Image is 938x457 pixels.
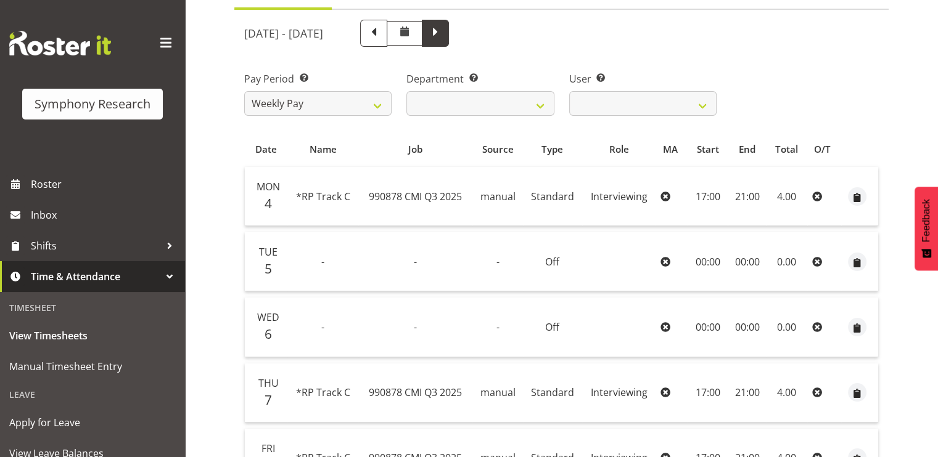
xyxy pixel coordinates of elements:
[244,26,323,40] h5: [DATE] - [DATE]
[3,351,182,382] a: Manual Timesheet Entry
[569,71,717,86] label: User
[523,363,582,423] td: Standard
[265,391,272,408] span: 7
[3,382,182,407] div: Leave
[728,297,766,357] td: 00:00
[309,142,336,156] span: Name
[3,295,182,320] div: Timesheet
[523,167,582,226] td: Standard
[766,297,807,357] td: 0.00
[739,142,755,156] span: End
[915,187,938,270] button: Feedback - Show survey
[541,142,563,156] span: Type
[31,175,179,193] span: Roster
[259,245,278,259] span: Tue
[496,255,500,269] span: -
[414,255,417,269] span: -
[590,190,647,203] span: Interviewing
[369,386,462,399] span: 990878 CMI Q3 2025
[9,413,176,432] span: Apply for Leave
[255,142,277,156] span: Date
[31,267,160,286] span: Time & Attendance
[257,180,280,193] span: Mon
[663,142,678,156] span: MA
[257,310,279,324] span: Wed
[295,386,350,399] span: *RP Track C
[688,363,728,423] td: 17:00
[265,195,272,212] span: 4
[766,167,807,226] td: 4.00
[728,363,766,423] td: 21:00
[496,320,500,334] span: -
[728,232,766,291] td: 00:00
[766,232,807,291] td: 0.00
[31,206,179,224] span: Inbox
[697,142,719,156] span: Start
[609,142,628,156] span: Role
[480,190,516,203] span: manual
[921,199,932,242] span: Feedback
[265,325,272,342] span: 6
[688,167,728,226] td: 17:00
[369,190,462,203] span: 990878 CMI Q3 2025
[480,386,516,399] span: manual
[523,297,582,357] td: Off
[408,142,422,156] span: Job
[261,442,275,455] span: Fri
[414,320,417,334] span: -
[9,326,176,345] span: View Timesheets
[35,95,150,113] div: Symphony Research
[728,167,766,226] td: 21:00
[295,190,350,203] span: *RP Track C
[775,142,798,156] span: Total
[3,407,182,438] a: Apply for Leave
[814,142,831,156] span: O/T
[265,260,272,277] span: 5
[590,386,647,399] span: Interviewing
[766,363,807,423] td: 4.00
[321,255,324,269] span: -
[31,237,160,255] span: Shifts
[3,320,182,351] a: View Timesheets
[258,376,279,390] span: Thu
[9,357,176,376] span: Manual Timesheet Entry
[9,31,111,55] img: Rosterit website logo
[688,232,728,291] td: 00:00
[688,297,728,357] td: 00:00
[321,320,324,334] span: -
[523,232,582,291] td: Off
[406,71,554,86] label: Department
[244,71,392,86] label: Pay Period
[482,142,514,156] span: Source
